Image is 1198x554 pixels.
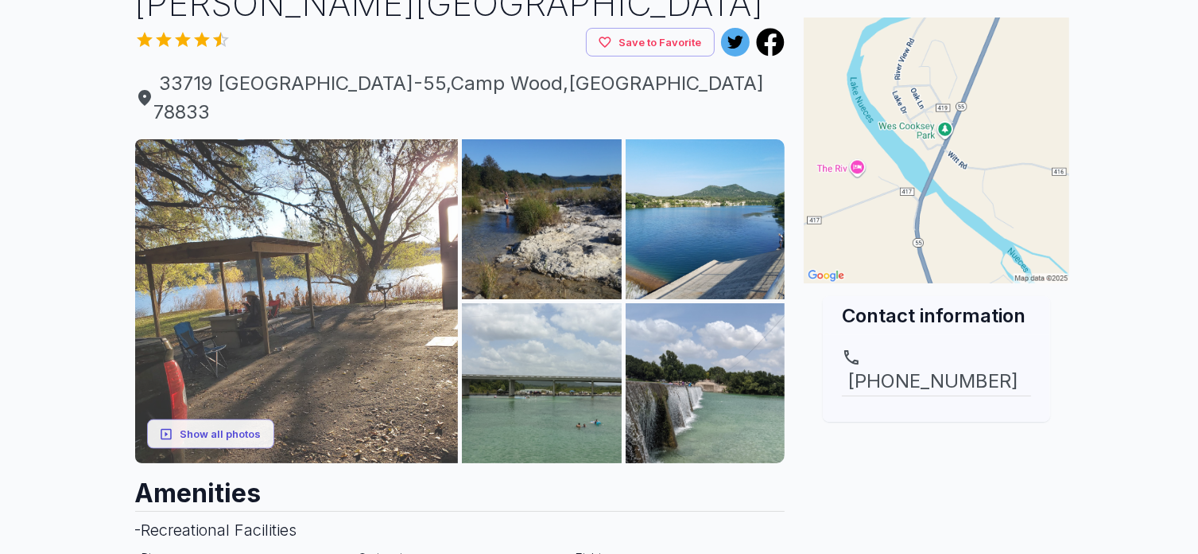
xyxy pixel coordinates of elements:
[135,463,785,511] h2: Amenities
[462,139,622,299] img: AAcXr8os-U9_Dbz1fAcmaYQhOX7FB6VAppFN-JT55idHdker9ueBWVQNhdKedQwFTQ4U4qTWn9Y3e8XCJuOeEC3Fs3BRY51jx...
[626,303,785,463] img: AAcXr8rcWXwqCsEgcu9spHtVUz9paX4kLadc-bGUpMoDQY-iWTyYH-i2oeu__-CoSHyJCkFcLEbzCajGaaXC85-LSQhEGT_V7...
[147,419,274,449] button: Show all photos
[135,139,459,463] img: AAcXr8rTMWPYjQCJ-DHMFst1LMi6YMlHlN3j5Hmq986tcQw55p_U8KaFtGi76cyMrO87ij3Shg33Y42XjihGi0a_tGK_AzZKM...
[626,139,785,299] img: AAcXr8pq_mFSqEPNjo6U6TmICMijFWEqmnU8WrSNLobdv1wn96hdaP-ONAlb9hpd0NSdVXwLz0VSoAeaiketzL5e1y58M2aDS...
[804,18,1069,283] img: Map for Wes Cooksey Park
[586,28,715,57] button: Save to Favorite
[842,348,1031,396] a: [PHONE_NUMBER]
[462,303,622,463] img: AAcXr8rjvMAbeITbMHH3pSNCw8Uygx6hK858unSehen_hlgNkX7kPApk38xUyeopBPipWcMzv_JJ8uMSm5lTJw04pIFhJrIKM...
[842,302,1031,329] h2: Contact information
[135,511,785,548] h3: - Recreational Facilities
[135,69,785,127] a: 33719 [GEOGRAPHIC_DATA]-55,Camp Wood,[GEOGRAPHIC_DATA] 78833
[135,69,785,127] span: 33719 [GEOGRAPHIC_DATA]-55 , Camp Wood , [GEOGRAPHIC_DATA] 78833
